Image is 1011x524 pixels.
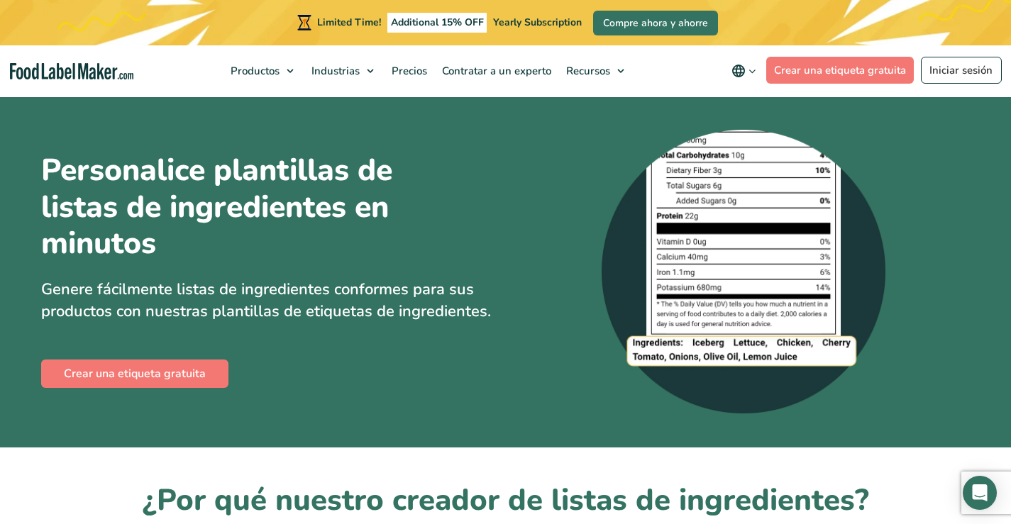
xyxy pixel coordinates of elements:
[593,11,718,35] a: Compre ahora y ahorre
[963,476,997,510] div: Open Intercom Messenger
[307,64,361,78] span: Industrias
[562,64,612,78] span: Recursos
[41,481,971,520] h2: ¿Por qué nuestro creador de listas de ingredientes?
[41,359,228,388] a: Crear una etiqueta gratuita
[317,16,381,29] span: Limited Time!
[766,57,915,84] a: Crear una etiqueta gratuita
[387,13,487,33] span: Additional 15% OFF
[387,64,429,78] span: Precios
[385,45,431,96] a: Precios
[602,130,885,413] img: Captura de pantalla ampliada de una lista de ingredientes en la parte inferior de una etiqueta nu...
[226,64,281,78] span: Productos
[41,279,495,323] p: Genere fácilmente listas de ingredientes conformes para sus productos con nuestras plantillas de ...
[223,45,301,96] a: Productos
[559,45,631,96] a: Recursos
[304,45,381,96] a: Industrias
[921,57,1002,84] a: Iniciar sesión
[435,45,556,96] a: Contratar a un experto
[493,16,582,29] span: Yearly Subscription
[438,64,553,78] span: Contratar a un experto
[41,152,410,262] h1: Personalice plantillas de listas de ingredientes en minutos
